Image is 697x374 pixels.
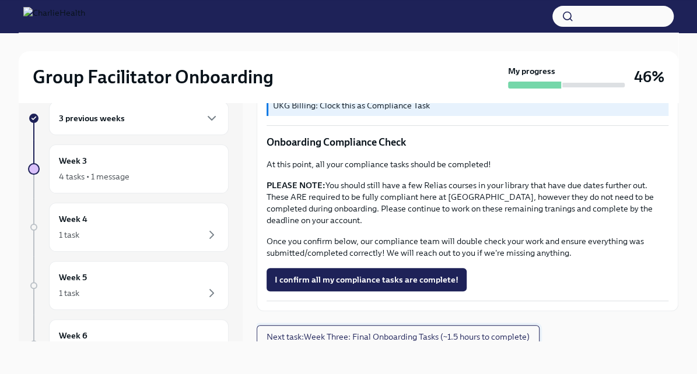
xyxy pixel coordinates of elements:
[59,112,125,125] h6: 3 previous weeks
[59,287,79,299] div: 1 task
[59,213,87,225] h6: Week 4
[267,180,325,190] strong: PLEASE NOTE:
[49,101,229,135] div: 3 previous weeks
[59,271,87,284] h6: Week 5
[267,179,668,226] p: You should still have a few Relias courses in your library that have due dates further out. These...
[28,144,229,193] a: Week 34 tasks • 1 message
[257,325,540,348] button: Next task:Week Three: Final Onboarding Tasks (~1.5 hours to complete)
[59,229,79,241] div: 1 task
[59,154,87,167] h6: Week 3
[267,331,530,343] span: Next task : Week Three: Final Onboarding Tasks (~1.5 hours to complete)
[508,65,555,77] strong: My progress
[267,135,668,149] p: Onboarding Compliance Check
[267,158,668,170] p: At this point, all your compliance tasks should be completed!
[23,7,85,26] img: CharlieHealth
[28,261,229,310] a: Week 51 task
[273,100,664,111] p: UKG Billing: Clock this as Compliance Task
[28,319,229,368] a: Week 6
[267,268,467,291] button: I confirm all my compliance tasks are complete!
[28,203,229,252] a: Week 41 task
[267,235,668,259] p: Once you confirm below, our compliance team will double check your work and ensure everything was...
[59,171,129,182] div: 4 tasks • 1 message
[634,66,664,87] h3: 46%
[275,274,458,285] span: I confirm all my compliance tasks are complete!
[33,65,274,89] h2: Group Facilitator Onboarding
[59,329,87,342] h6: Week 6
